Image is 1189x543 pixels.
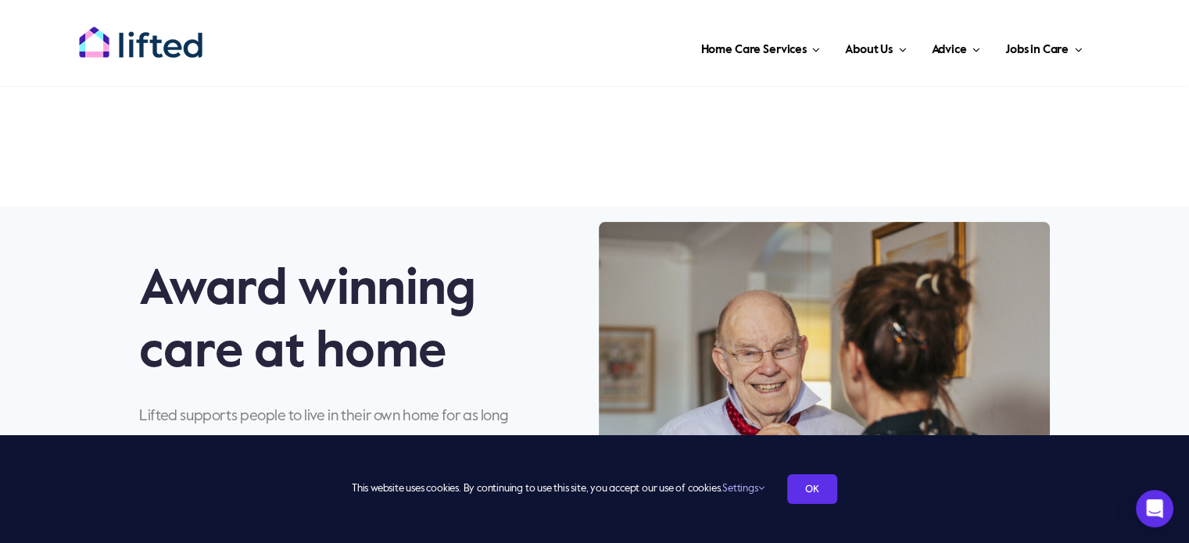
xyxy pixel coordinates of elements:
h1: Award winning care at home [139,259,520,384]
a: Settings [722,484,764,494]
a: About Us [840,23,911,70]
div: Open Intercom Messenger [1136,490,1173,527]
span: Advice [931,38,966,63]
a: Jobs in Care [1001,23,1087,70]
nav: Main Menu [254,23,1087,70]
a: Advice [926,23,984,70]
a: OK [787,474,837,504]
span: This website uses cookies. By continuing to use this site, you accept our use of cookies. [352,477,764,502]
span: About Us [845,38,893,63]
a: Home Care Services [697,23,825,70]
p: Lifted supports people to live in their own home for as long as possible. [139,402,520,487]
span: Home Care Services [701,38,807,63]
span: Jobs in Care [1005,38,1069,63]
a: lifted-logo [78,26,203,41]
